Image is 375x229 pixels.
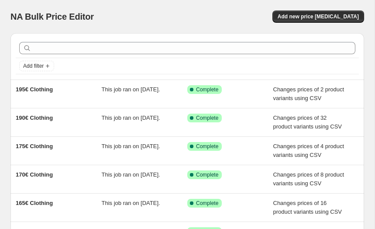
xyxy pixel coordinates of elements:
[16,171,53,178] span: 170€ Clothing
[19,61,54,71] button: Add filter
[273,171,344,187] span: Changes prices of 8 product variants using CSV
[273,86,344,101] span: Changes prices of 2 product variants using CSV
[102,114,160,121] span: This job ran on [DATE].
[272,10,364,23] button: Add new price [MEDICAL_DATA]
[196,114,218,121] span: Complete
[23,62,44,69] span: Add filter
[196,86,218,93] span: Complete
[16,114,53,121] span: 190€ Clothing
[278,13,359,20] span: Add new price [MEDICAL_DATA]
[196,143,218,150] span: Complete
[196,200,218,207] span: Complete
[16,143,53,149] span: 175€ Clothing
[102,86,160,93] span: This job ran on [DATE].
[102,171,160,178] span: This job ran on [DATE].
[273,200,342,215] span: Changes prices of 16 product variants using CSV
[273,114,342,130] span: Changes prices of 32 product variants using CSV
[273,143,344,158] span: Changes prices of 4 product variants using CSV
[102,200,160,206] span: This job ran on [DATE].
[16,86,53,93] span: 195€ Clothing
[102,143,160,149] span: This job ran on [DATE].
[196,171,218,178] span: Complete
[16,200,53,206] span: 165€ Clothing
[10,12,94,21] span: NA Bulk Price Editor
